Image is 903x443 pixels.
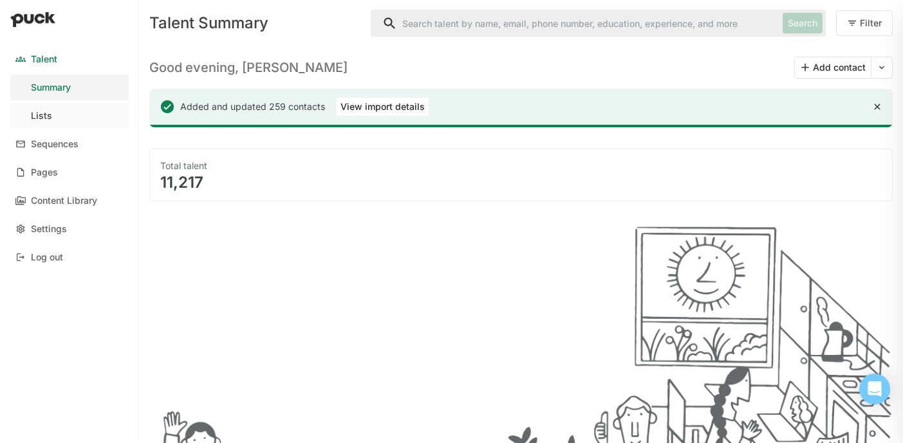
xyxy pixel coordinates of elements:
button: Add contact [795,57,871,78]
div: Settings [31,224,67,235]
a: Pages [10,159,129,185]
a: Sequences [10,131,129,157]
a: Summary [10,75,129,100]
div: Sequences [31,139,79,150]
a: Settings [10,216,129,242]
div: Content Library [31,195,97,206]
div: Pages [31,167,58,178]
button: Filter [836,10,893,36]
div: Added and updated 259 contacts [180,102,325,112]
div: Total talent [160,159,882,172]
button: View import details [335,96,430,117]
a: Lists [10,103,129,129]
div: Summary [31,82,71,93]
div: Lists [31,111,52,122]
a: Talent [10,46,129,72]
div: Talent Summary [149,15,360,31]
div: Log out [31,252,63,263]
a: Content Library [10,188,129,213]
div: Open Intercom Messenger [859,374,890,404]
h3: Good evening, [PERSON_NAME] [149,60,348,75]
div: 11,217 [160,175,882,190]
div: Talent [31,54,57,65]
input: Search [371,10,777,36]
